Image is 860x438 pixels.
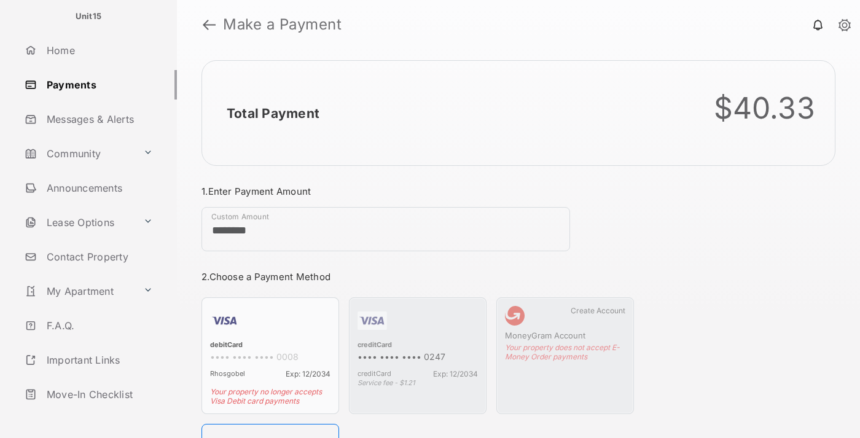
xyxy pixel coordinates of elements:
[20,139,138,168] a: Community
[358,340,478,351] div: creditCard
[714,90,816,126] div: $40.33
[201,271,634,283] h3: 2. Choose a Payment Method
[433,369,478,378] span: Exp: 12/2034
[358,369,391,378] span: creditCard
[201,186,634,197] h3: 1. Enter Payment Amount
[20,70,177,100] a: Payments
[76,10,102,23] p: Unit15
[20,276,138,306] a: My Apartment
[20,345,158,375] a: Important Links
[20,173,177,203] a: Announcements
[227,106,319,121] h2: Total Payment
[20,36,177,65] a: Home
[358,378,478,387] div: Service fee - $1.21
[20,208,138,237] a: Lease Options
[20,380,177,409] a: Move-In Checklist
[349,297,487,414] div: creditCard•••• •••• •••• 0247creditCardExp: 12/2034Service fee - $1.21
[358,351,478,364] div: •••• •••• •••• 0247
[20,104,177,134] a: Messages & Alerts
[20,311,177,340] a: F.A.Q.
[223,17,342,32] strong: Make a Payment
[20,242,177,272] a: Contact Property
